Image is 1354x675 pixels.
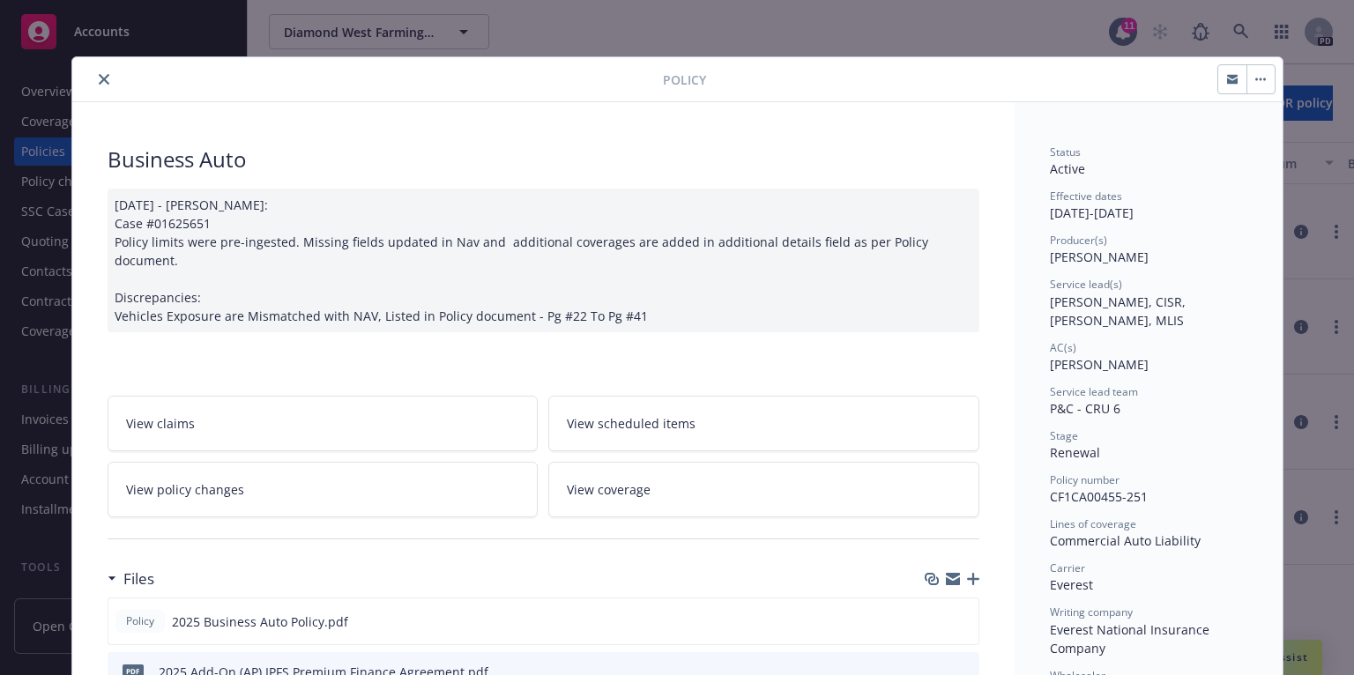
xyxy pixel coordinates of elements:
span: Service lead(s) [1050,277,1122,292]
span: [PERSON_NAME], CISR, [PERSON_NAME], MLIS [1050,293,1189,329]
h3: Files [123,567,154,590]
span: Active [1050,160,1085,177]
span: View claims [126,414,195,433]
span: CF1CA00455-251 [1050,488,1148,505]
div: [DATE] - [DATE] [1050,189,1247,222]
span: View scheduled items [567,414,696,433]
span: Service lead team [1050,384,1138,399]
span: Producer(s) [1050,233,1107,248]
div: Business Auto [108,145,979,174]
span: Policy [663,70,706,89]
button: download file [927,612,941,631]
span: Stage [1050,428,1078,443]
div: [DATE] - [PERSON_NAME]: Case #01625651 Policy limits were pre-ingested. Missing fields updated in... [108,189,979,332]
span: Lines of coverage [1050,516,1136,531]
button: preview file [956,612,971,631]
a: View claims [108,396,539,451]
span: AC(s) [1050,340,1076,355]
div: Commercial Auto Liability [1050,531,1247,550]
span: Renewal [1050,444,1100,461]
button: close [93,69,115,90]
span: View coverage [567,480,651,499]
span: Everest [1050,576,1093,593]
a: View policy changes [108,462,539,517]
span: [PERSON_NAME] [1050,248,1149,265]
a: View coverage [548,462,979,517]
span: Carrier [1050,560,1085,575]
span: Writing company [1050,605,1133,619]
span: Effective dates [1050,189,1122,204]
span: Everest National Insurance Company [1050,621,1213,656]
div: Files [108,567,154,590]
span: Policy number [1050,472,1120,487]
span: View policy changes [126,480,244,499]
span: P&C - CRU 6 [1050,400,1120,417]
span: Status [1050,145,1081,159]
span: 2025 Business Auto Policy.pdf [172,612,348,631]
span: Policy [123,613,158,629]
span: [PERSON_NAME] [1050,356,1149,373]
a: View scheduled items [548,396,979,451]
